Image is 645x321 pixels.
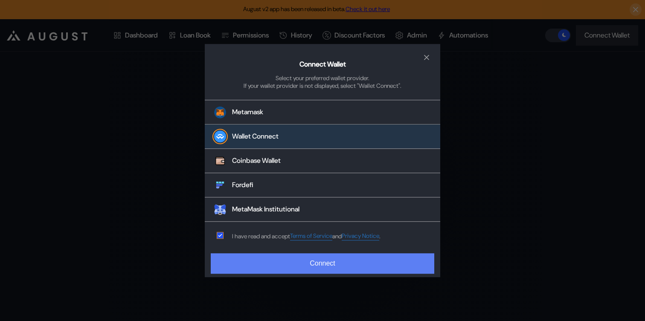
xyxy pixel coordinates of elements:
img: Fordefi [214,179,226,191]
div: Wallet Connect [232,132,279,141]
div: Coinbase Wallet [232,156,281,165]
div: I have read and accept . [232,232,381,240]
img: MetaMask Institutional [214,204,226,216]
div: Metamask [232,108,263,117]
button: close modal [420,51,433,64]
a: Terms of Service [290,232,332,240]
button: MetaMask InstitutionalMetaMask Institutional [205,198,440,222]
span: and [332,232,342,240]
div: If your wallet provider is not displayed, select "Wallet Connect". [244,82,401,90]
div: Select your preferred wallet provider. [276,74,369,82]
button: Wallet Connect [205,125,440,149]
button: FordefiFordefi [205,174,440,198]
a: Privacy Notice [342,232,379,240]
div: Fordefi [232,181,253,190]
button: Metamask [205,100,440,125]
img: Coinbase Wallet [214,155,226,167]
button: Coinbase WalletCoinbase Wallet [205,149,440,174]
div: MetaMask Institutional [232,205,299,214]
button: Connect [211,253,434,274]
h2: Connect Wallet [299,60,346,69]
